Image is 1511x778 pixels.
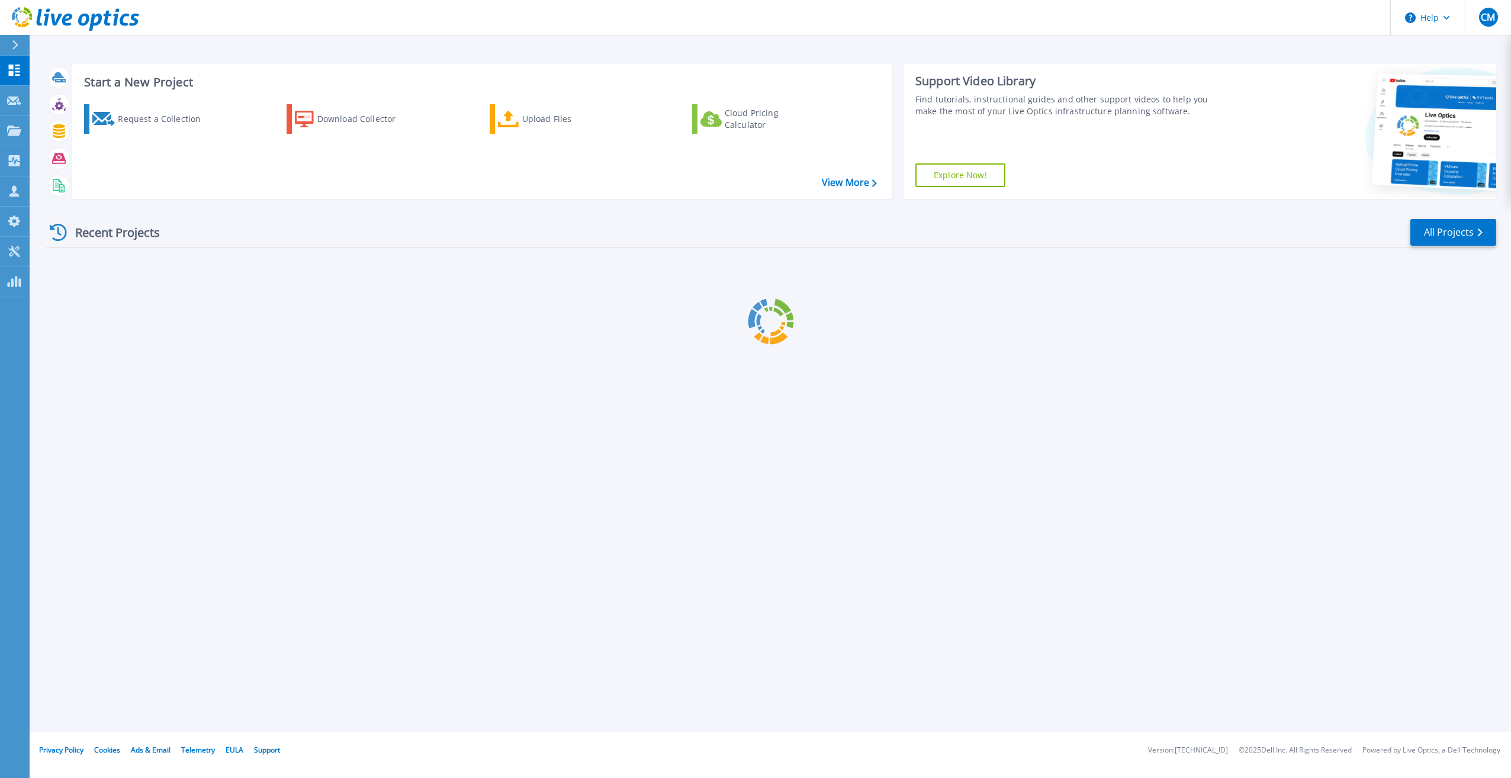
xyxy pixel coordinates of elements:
a: EULA [226,745,243,755]
div: Download Collector [317,107,412,131]
li: Version: [TECHNICAL_ID] [1148,747,1228,754]
li: © 2025 Dell Inc. All Rights Reserved [1239,747,1352,754]
div: Recent Projects [46,218,176,247]
div: Support Video Library [915,73,1221,89]
a: Ads & Email [131,745,171,755]
a: Request a Collection [84,104,216,134]
div: Cloud Pricing Calculator [725,107,819,131]
a: Upload Files [490,104,622,134]
a: View More [822,177,877,188]
div: Request a Collection [118,107,213,131]
a: All Projects [1410,219,1496,246]
div: Upload Files [522,107,617,131]
a: Explore Now! [915,163,1005,187]
li: Powered by Live Optics, a Dell Technology [1362,747,1500,754]
a: Telemetry [181,745,215,755]
a: Download Collector [287,104,419,134]
a: Support [254,745,280,755]
a: Privacy Policy [39,745,83,755]
a: Cloud Pricing Calculator [692,104,824,134]
div: Find tutorials, instructional guides and other support videos to help you make the most of your L... [915,94,1221,117]
h3: Start a New Project [84,76,876,89]
a: Cookies [94,745,120,755]
span: CM [1481,12,1495,22]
